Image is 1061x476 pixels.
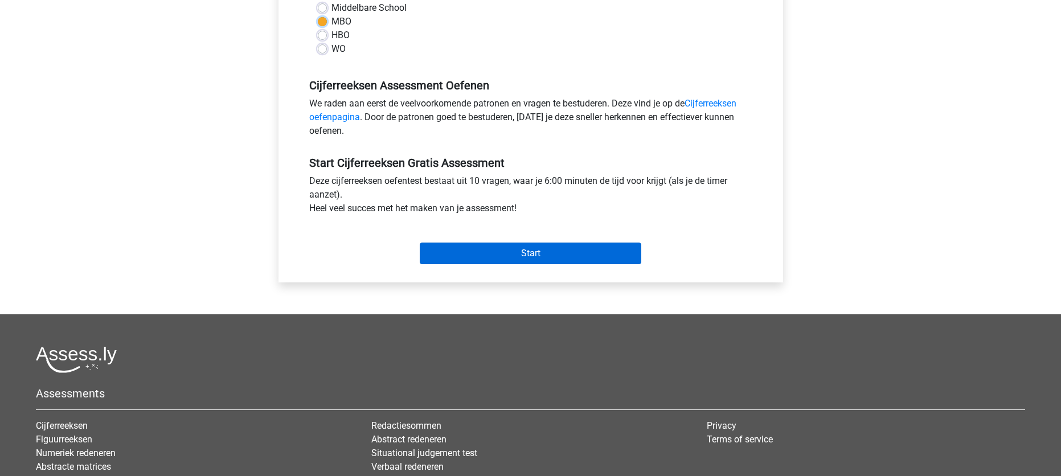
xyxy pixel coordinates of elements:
[36,461,111,472] a: Abstracte matrices
[36,434,92,445] a: Figuurreeksen
[371,448,477,458] a: Situational judgement test
[309,156,752,170] h5: Start Cijferreeksen Gratis Assessment
[36,448,116,458] a: Numeriek redeneren
[36,387,1025,400] h5: Assessments
[331,42,346,56] label: WO
[36,346,117,373] img: Assessly logo
[309,79,752,92] h5: Cijferreeksen Assessment Oefenen
[707,420,736,431] a: Privacy
[301,174,761,220] div: Deze cijferreeksen oefentest bestaat uit 10 vragen, waar je 6:00 minuten de tijd voor krijgt (als...
[301,97,761,142] div: We raden aan eerst de veelvoorkomende patronen en vragen te bestuderen. Deze vind je op de . Door...
[371,434,446,445] a: Abstract redeneren
[331,28,350,42] label: HBO
[707,434,773,445] a: Terms of service
[420,243,641,264] input: Start
[371,420,441,431] a: Redactiesommen
[331,1,407,15] label: Middelbare School
[371,461,444,472] a: Verbaal redeneren
[331,15,351,28] label: MBO
[36,420,88,431] a: Cijferreeksen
